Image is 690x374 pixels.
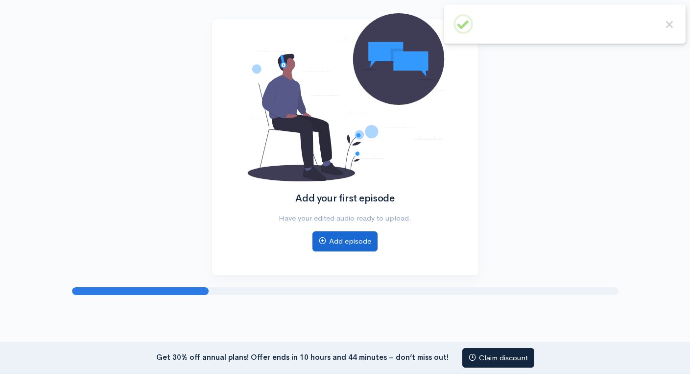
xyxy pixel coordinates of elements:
strong: Get 30% off annual plans! Offer ends in 10 hours and 44 minutes – don’t miss out! [156,352,449,361]
a: Claim discount [462,348,534,368]
h2: Add your first episode [245,193,445,204]
img: No podcasts added [245,13,445,181]
button: Close this dialog [663,18,676,31]
iframe: gist-messenger-bubble-iframe [657,341,680,364]
p: Have your edited audio ready to upload. [245,213,445,224]
a: Add episode [312,231,378,251]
